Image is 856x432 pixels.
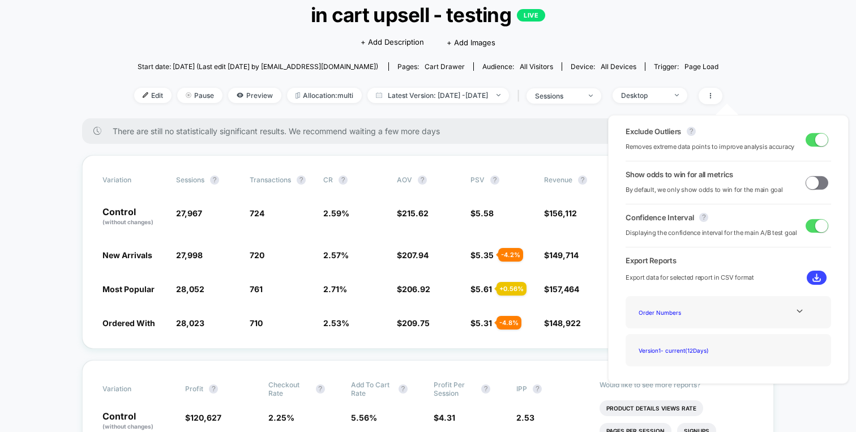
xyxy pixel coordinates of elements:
[520,62,553,71] span: All Visitors
[102,380,165,397] span: Variation
[176,176,204,184] span: Sessions
[544,284,579,294] span: $
[397,62,465,71] div: Pages:
[549,208,577,218] span: 156,112
[549,318,581,328] span: 148,922
[250,318,263,328] span: 710
[102,207,165,226] p: Control
[544,250,579,260] span: $
[516,413,534,422] span: 2.53
[228,88,281,103] span: Preview
[549,284,579,294] span: 157,464
[470,208,494,218] span: $
[176,250,203,260] span: 27,998
[397,318,430,328] span: $
[497,316,521,330] div: - 4.8 %
[476,318,492,328] span: 5.31
[186,92,191,98] img: end
[323,208,349,218] span: 2.59 %
[185,384,203,393] span: Profit
[498,248,523,262] div: - 4.2 %
[185,413,221,422] span: $
[102,219,153,225] span: (without changes)
[402,318,430,328] span: 209.75
[549,250,579,260] span: 149,714
[134,88,172,103] span: Edit
[434,413,455,422] span: $
[516,384,527,393] span: IPP
[323,318,349,328] span: 2.53 %
[361,37,424,48] span: + Add Description
[812,273,821,282] img: download
[402,250,429,260] span: 207.94
[626,170,733,179] span: Show odds to win for all metrics
[482,62,553,71] div: Audience:
[102,284,155,294] span: Most Popular
[425,62,465,71] span: cart drawer
[176,318,204,328] span: 28,023
[634,343,725,358] div: Version 1 - current ( 12 Days)
[250,250,264,260] span: 720
[250,284,263,294] span: 761
[470,318,492,328] span: $
[339,176,348,185] button: ?
[323,250,349,260] span: 2.57 %
[143,92,148,98] img: edit
[490,176,499,185] button: ?
[626,142,794,152] span: Removes extreme data points to improve analysis accuracy
[470,284,492,294] span: $
[402,284,430,294] span: 206.92
[434,380,476,397] span: Profit Per Session
[687,127,696,136] button: ?
[601,62,636,71] span: all devices
[481,384,490,393] button: ?
[600,400,703,416] li: Product Details Views Rate
[102,423,153,430] span: (without changes)
[515,88,527,104] span: |
[397,284,430,294] span: $
[268,413,294,422] span: 2.25 %
[470,250,494,260] span: $
[102,176,165,185] span: Variation
[418,176,427,185] button: ?
[268,380,310,397] span: Checkout Rate
[439,413,455,422] span: 4.31
[323,284,347,294] span: 2.71 %
[626,228,797,238] span: Displaying the confidence interval for the main A/B test goal
[297,176,306,185] button: ?
[402,208,429,218] span: 215.62
[397,176,412,184] span: AOV
[399,384,408,393] button: ?
[376,92,382,98] img: calendar
[562,62,645,71] span: Device:
[533,384,542,393] button: ?
[316,384,325,393] button: ?
[397,250,429,260] span: $
[654,62,718,71] div: Trigger:
[544,318,581,328] span: $
[163,3,692,27] span: in cart upsell - testing
[210,176,219,185] button: ?
[578,176,587,185] button: ?
[589,95,593,97] img: end
[544,208,577,218] span: $
[497,94,500,96] img: end
[250,208,264,218] span: 724
[621,91,666,100] div: Desktop
[626,127,681,136] span: Exclude Outliers
[351,413,377,422] span: 5.56 %
[626,272,754,283] span: Export data for selected report in CSV format
[351,380,393,397] span: Add To Cart Rate
[476,284,492,294] span: 5.61
[626,213,694,222] span: Confidence Interval
[397,208,429,218] span: $
[626,256,831,265] span: Export Reports
[113,126,751,136] span: There are still no statistically significant results. We recommend waiting a few more days
[634,305,725,320] div: Order Numbers
[102,318,155,328] span: Ordered With
[102,412,174,431] p: Control
[476,208,494,218] span: 5.58
[323,176,333,184] span: CR
[544,176,572,184] span: Revenue
[535,92,580,100] div: sessions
